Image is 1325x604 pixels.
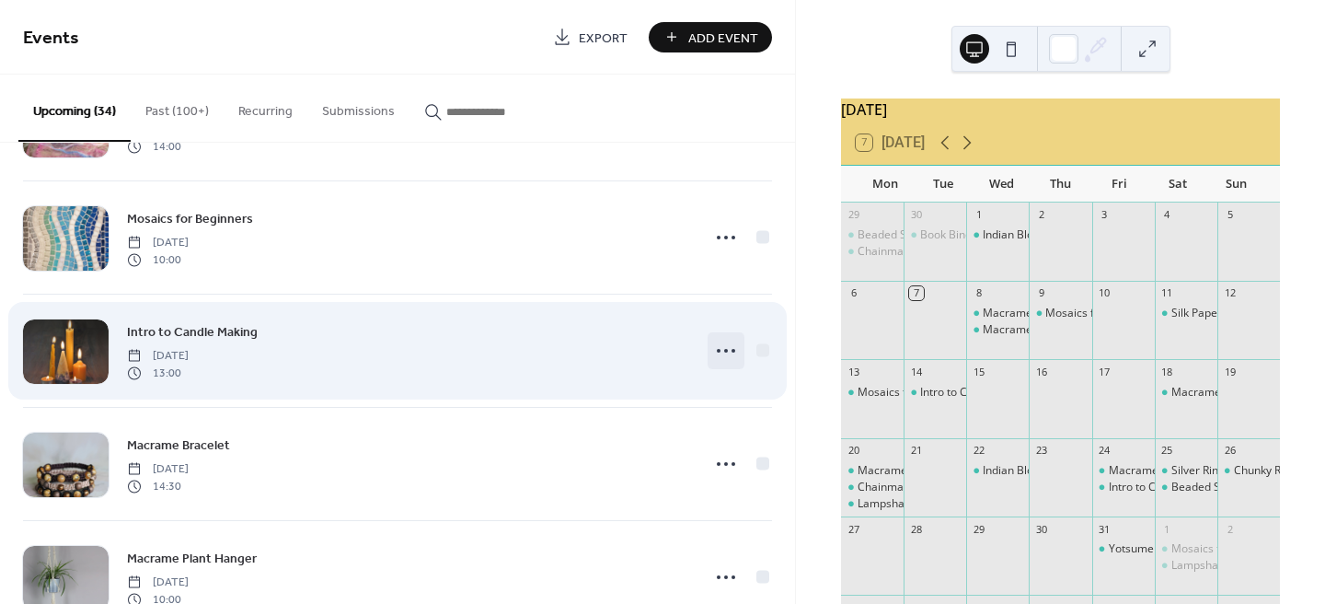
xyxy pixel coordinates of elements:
div: 30 [909,208,923,222]
div: Chainmaille - Helmweave [858,480,988,495]
a: Macrame Bracelet [127,435,230,456]
div: 24 [1098,444,1112,458]
span: [DATE] [127,348,189,365]
div: Macrame Pumpkin [1109,463,1205,479]
div: 3 [1098,208,1112,222]
div: 17 [1098,365,1112,378]
button: Upcoming (34) [18,75,131,142]
div: 25 [1160,444,1174,458]
div: 9 [1034,286,1048,300]
div: Sun [1206,166,1265,203]
div: Lampshade Making [1155,558,1217,574]
div: 20 [847,444,860,458]
div: Indian Block Printing [966,227,1029,243]
div: Thu [1031,166,1090,203]
button: Past (100+) [131,75,224,140]
div: Beaded Snowflake [1155,480,1217,495]
a: Mosaics for Beginners [127,208,253,229]
div: Book Binding - Casebinding [904,227,966,243]
span: 14:00 [127,138,189,155]
div: Indian Block Printing [966,463,1029,479]
span: [DATE] [127,575,189,591]
div: 30 [1034,522,1048,536]
div: Fri [1089,166,1148,203]
div: [DATE] [841,99,1280,121]
div: 16 [1034,365,1048,378]
div: Beaded Snowflake [858,227,952,243]
div: Macrame Bracelet [983,306,1078,321]
div: Wed [973,166,1031,203]
div: 29 [847,208,860,222]
span: 14:30 [127,478,189,494]
div: Lampshade Making [841,496,904,512]
div: Tue [915,166,974,203]
div: Macrame Plant Hanger [841,463,904,479]
span: Macrame Plant Hanger [127,550,257,569]
div: Mosaics for Beginners [841,385,904,401]
div: Beaded Snowflake [1171,480,1266,495]
div: Chainmaille - Helmweave [841,244,904,260]
div: Indian Block Printing [983,463,1087,479]
button: Recurring [224,75,307,140]
div: Beaded Snowflake [841,227,904,243]
div: 14 [909,365,923,378]
div: Macrame Bracelet [1171,385,1267,401]
div: 21 [909,444,923,458]
div: Intro to Candle Making [1092,480,1155,495]
span: Macrame Bracelet [127,436,230,456]
button: Add Event [649,22,772,52]
div: 2 [1223,522,1237,536]
div: 18 [1160,365,1174,378]
span: Add Event [688,29,758,48]
div: 27 [847,522,860,536]
div: 29 [972,522,985,536]
span: Intro to Candle Making [127,323,258,343]
div: 5 [1223,208,1237,222]
div: Lampshade Making [1171,558,1272,574]
div: Macrame Pumpkin [1092,463,1155,479]
div: 10 [1098,286,1112,300]
span: Export [579,29,628,48]
div: Chainmaille - Helmweave [858,244,988,260]
div: 31 [1098,522,1112,536]
div: 28 [909,522,923,536]
div: Silk Paper Making [1171,306,1262,321]
div: Silk Paper Making [1155,306,1217,321]
div: Sat [1148,166,1207,203]
div: Chunky Rope Necklace [1217,463,1280,479]
span: Events [23,20,79,56]
div: Mosaics for Beginners [1155,541,1217,557]
button: Submissions [307,75,409,140]
a: Intro to Candle Making [127,321,258,343]
span: 13:00 [127,365,189,381]
div: Macrame Christmas Decorations [983,322,1153,338]
div: Indian Block Printing [983,227,1087,243]
div: Book Binding - Casebinding [920,227,1060,243]
span: 10:00 [127,251,189,268]
div: 11 [1160,286,1174,300]
div: Mosaics for Beginners [858,385,973,401]
div: Silver Ring Making [1155,463,1217,479]
span: Mosaics for Beginners [127,210,253,229]
div: 19 [1223,365,1237,378]
div: Macrame Plant Hanger [858,463,977,479]
div: 15 [972,365,985,378]
div: Mosaics for Beginners [1029,306,1091,321]
div: Mosaics for Beginners [1045,306,1160,321]
div: Intro to Candle Making [904,385,966,401]
div: Yotsume Toji - Japanese Stab Binding [1109,541,1298,557]
div: Intro to Candle Making [1109,480,1225,495]
div: 1 [1160,522,1174,536]
div: 4 [1160,208,1174,222]
div: Lampshade Making [858,496,958,512]
div: 26 [1223,444,1237,458]
div: 13 [847,365,860,378]
div: Mon [856,166,915,203]
div: 2 [1034,208,1048,222]
div: Chainmaille - Helmweave [841,480,904,495]
div: 8 [972,286,985,300]
div: 23 [1034,444,1048,458]
div: Macrame Christmas Decorations [966,322,1029,338]
div: Yotsume Toji - Japanese Stab Binding [1092,541,1155,557]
